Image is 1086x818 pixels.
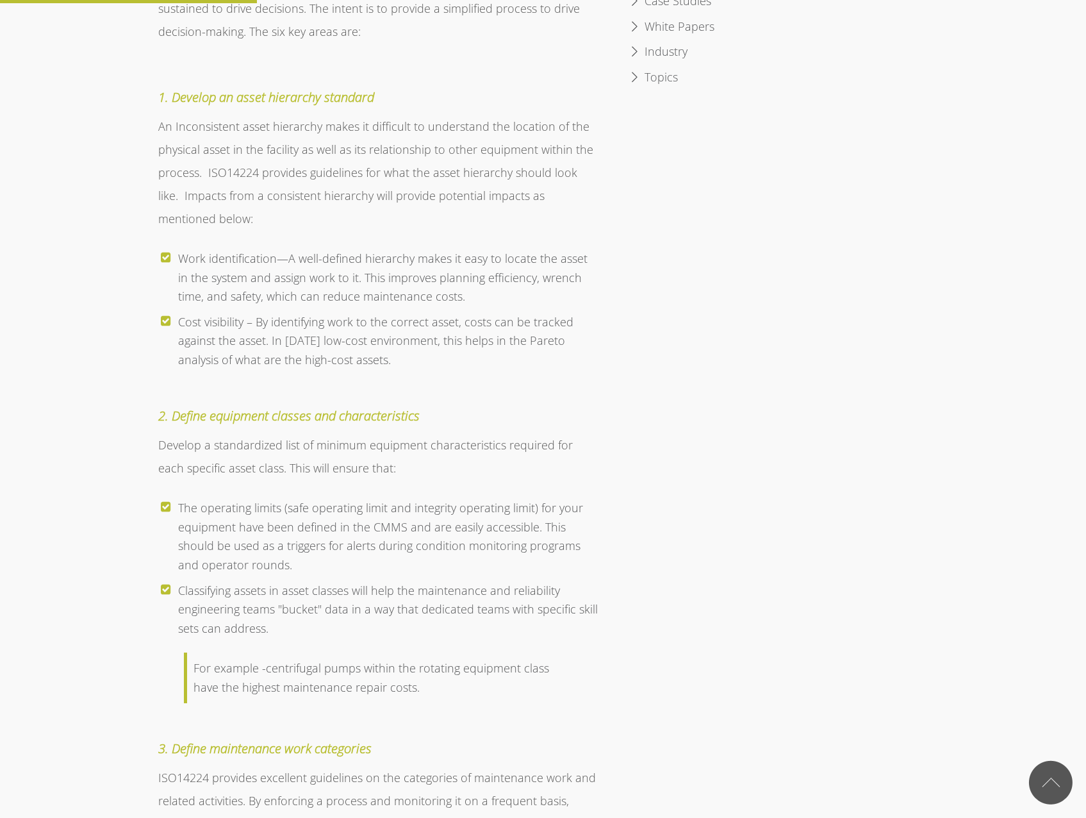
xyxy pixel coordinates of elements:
li: Work identification—A well-defined hierarchy makes it easy to locate the asset in the system and ... [178,246,599,310]
em: 3. Define maintenance work categories [158,740,372,757]
span: centrifugal pumps within the rotating equipment class have the highest maintenance repair costs. [193,660,549,695]
em: 1. Develop an asset hierarchy standard [158,88,374,106]
span: The operating limits (safe operating limit and integrity operating limit) for your equipment have... [178,500,583,572]
span: For example - [193,660,266,676]
span: Develop a standardized list of minimum equipment characteristics required for each specific asset... [158,437,573,476]
li: Cost visibility – By identifying work to the correct asset, costs can be tracked against the asse... [178,310,599,373]
span: An Inconsistent asset hierarchy makes it difficult to understand the location of the physical ass... [158,119,593,226]
a: Industry [632,42,700,62]
a: White Papers [632,17,727,37]
a: Topics [632,68,691,87]
span: Classifying assets in asset classes will help the maintenance and reliability engineering teams "... [178,583,598,636]
em: 2. Define equipment classes and characteristics [158,407,420,424]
